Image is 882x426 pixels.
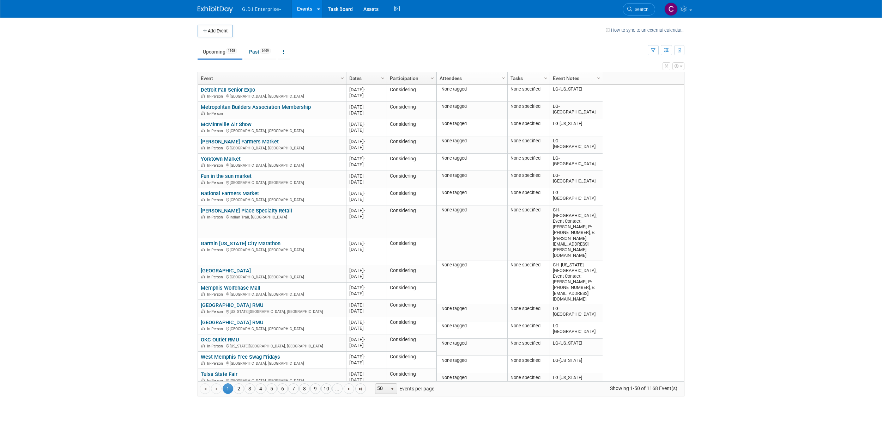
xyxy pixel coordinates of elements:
div: [DATE] [349,354,383,360]
div: [GEOGRAPHIC_DATA], [GEOGRAPHIC_DATA] [201,93,343,99]
a: 10 [321,383,332,394]
td: LG-[US_STATE] [550,339,603,356]
span: - [364,371,365,377]
a: Go to the next page [344,383,354,394]
td: Considering [387,283,436,300]
a: Go to the last page [355,383,366,394]
a: Fun in the sun market [201,173,252,179]
td: LG-[GEOGRAPHIC_DATA] [550,136,603,154]
td: LG-[US_STATE] [550,356,603,373]
a: Upcoming1168 [198,45,242,58]
td: CH- [GEOGRAPHIC_DATA] , Event Contact: [PERSON_NAME], P: [PHONE_NUMBER], E: [PERSON_NAME][EMAIL_A... [550,205,603,260]
a: OKC Outlet RMU [201,337,239,343]
div: None specified [511,173,547,178]
div: None tagged [440,340,505,346]
td: Considering [387,136,436,154]
td: Considering [387,119,436,136]
div: None tagged [440,121,505,126]
td: Considering [387,317,436,334]
a: Yorktown Market [201,156,241,162]
span: select [389,386,395,392]
a: Column Settings [339,72,346,83]
span: Events per page [366,383,441,394]
td: LG-[GEOGRAPHIC_DATA] [550,171,603,188]
td: Considering [387,352,436,369]
a: 7 [288,383,299,394]
div: None tagged [440,104,505,109]
td: Considering [387,369,436,386]
a: [GEOGRAPHIC_DATA] RMU [201,302,264,308]
td: Considering [387,102,436,119]
a: 6 [277,383,288,394]
td: LG-[GEOGRAPHIC_DATA] [550,321,603,339]
div: None specified [511,155,547,161]
div: [DATE] [349,127,383,133]
div: [GEOGRAPHIC_DATA], [GEOGRAPHIC_DATA] [201,274,343,280]
a: Column Settings [595,72,603,83]
span: Column Settings [543,75,549,81]
span: In-Person [207,198,225,202]
img: ExhibitDay [198,6,233,13]
td: Considering [387,205,436,238]
td: LG-[GEOGRAPHIC_DATA] [550,154,603,171]
img: In-Person Event [201,327,205,330]
a: [PERSON_NAME] Farmers Market [201,138,279,145]
div: [DATE] [349,319,383,325]
span: - [364,354,365,359]
span: In-Person [207,111,225,116]
a: Column Settings [379,72,387,83]
a: ... [332,383,343,394]
div: [DATE] [349,291,383,297]
div: None tagged [440,173,505,178]
div: [DATE] [349,377,383,383]
span: - [364,320,365,325]
a: Memphis Wolfchase Mall [201,285,260,291]
img: In-Person Event [201,111,205,115]
span: In-Person [207,248,225,252]
div: [GEOGRAPHIC_DATA], [GEOGRAPHIC_DATA] [201,179,343,185]
td: Considering [387,85,436,102]
div: None tagged [440,262,505,268]
span: 6469 [260,48,271,54]
span: - [364,156,365,161]
div: None tagged [440,358,505,363]
div: [DATE] [349,179,383,185]
div: [DATE] [349,240,383,246]
div: [DATE] [349,360,383,366]
img: In-Person Event [201,215,205,218]
div: [DATE] [349,325,383,331]
div: None specified [511,340,547,346]
a: Go to the first page [200,383,210,394]
div: None specified [511,306,547,311]
div: [DATE] [349,267,383,273]
div: [US_STATE][GEOGRAPHIC_DATA], [GEOGRAPHIC_DATA] [201,343,343,349]
span: Search [632,7,648,12]
a: National Farmers Market [201,190,259,197]
div: None specified [511,121,547,126]
img: In-Person Event [201,146,205,149]
div: [DATE] [349,371,383,377]
img: Clayton Stackpole [664,2,678,16]
span: - [364,208,365,213]
div: [GEOGRAPHIC_DATA], [GEOGRAPHIC_DATA] [201,377,343,383]
div: None specified [511,190,547,196]
span: Column Settings [501,75,506,81]
div: None specified [511,375,547,381]
img: In-Person Event [201,163,205,167]
a: Detroit Fall Senior Expo [201,87,255,93]
span: Showing 1-50 of 1168 Event(s) [604,383,684,393]
span: In-Person [207,215,225,220]
a: How to sync to an external calendar... [606,27,684,33]
span: In-Person [207,378,225,383]
div: None specified [511,104,547,109]
div: None specified [511,138,547,144]
img: In-Person Event [201,94,205,98]
td: LG-[US_STATE] [550,85,603,102]
span: In-Person [207,344,225,348]
span: Go to the next page [346,386,352,392]
div: [DATE] [349,121,383,127]
a: Search [623,3,655,16]
span: In-Person [207,146,225,150]
span: Column Settings [380,75,386,81]
span: In-Person [207,309,225,314]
